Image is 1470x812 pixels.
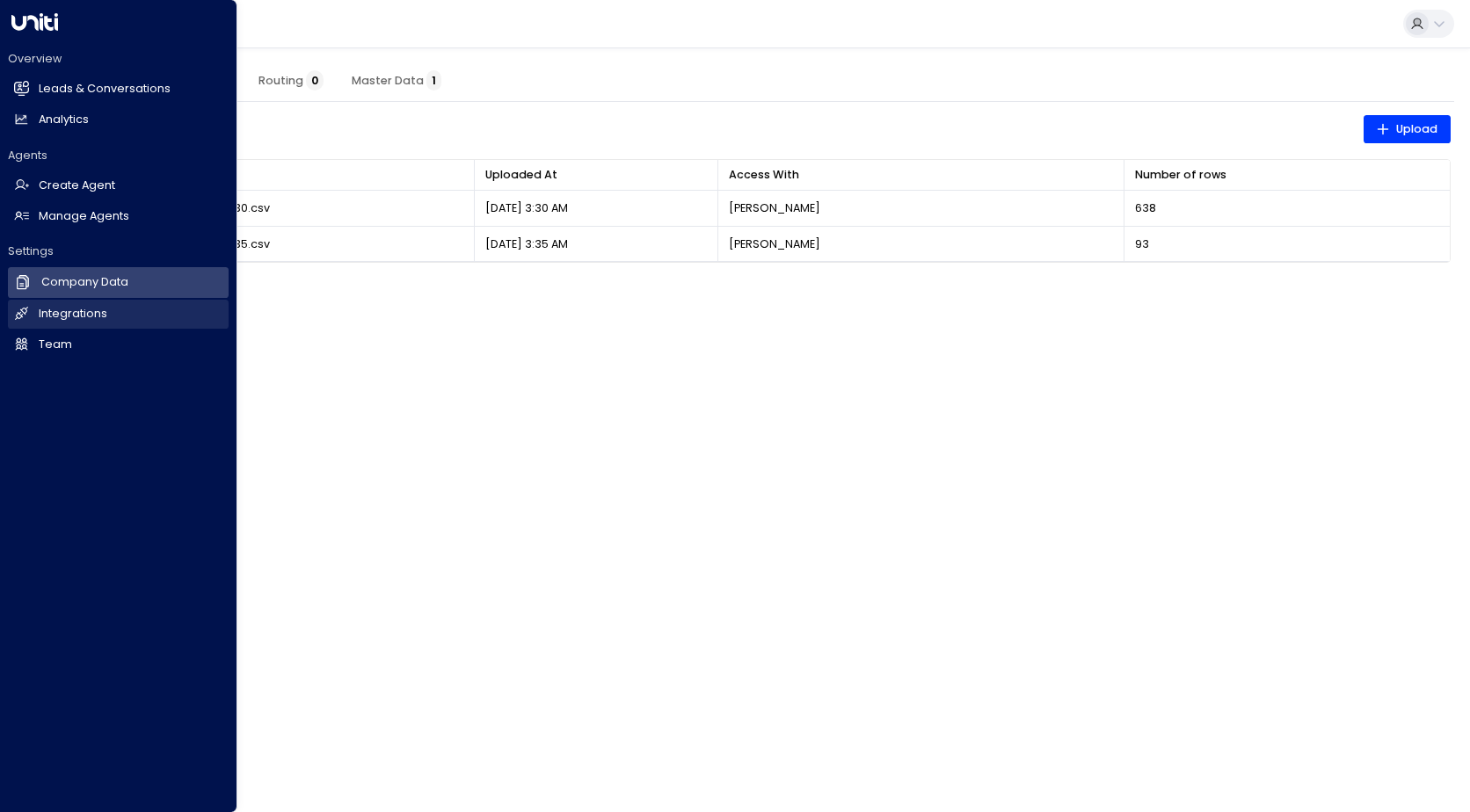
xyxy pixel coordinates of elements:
[39,112,89,128] h2: Analytics
[79,165,462,185] div: File Name
[258,74,324,88] span: Routing
[485,165,557,185] div: Uploaded At
[1376,120,1437,139] span: Upload
[39,81,171,98] h2: Leads & Conversations
[41,274,128,291] h2: Company Data
[8,51,229,67] h2: Overview
[39,208,129,225] h2: Manage Agents
[1135,236,1149,252] span: 93
[39,178,115,194] h2: Create Agent
[729,165,1112,185] div: Access With
[8,75,229,104] a: Leads & Conversations
[8,300,229,329] a: Integrations
[485,165,706,185] div: Uploaded At
[485,200,568,216] p: [DATE] 3:30 AM
[39,337,72,353] h2: Team
[39,306,107,323] h2: Integrations
[729,200,820,216] p: [PERSON_NAME]
[8,267,229,297] a: Company Data
[8,243,229,259] h2: Settings
[306,70,324,91] span: 0
[8,202,229,231] a: Manage Agents
[1135,165,1437,185] div: Number of rows
[426,70,441,91] span: 1
[1135,165,1226,185] div: Number of rows
[352,74,441,88] span: Master Data
[1135,200,1156,216] span: 638
[8,105,229,134] a: Analytics
[8,171,229,200] a: Create Agent
[485,236,568,252] p: [DATE] 3:35 AM
[1364,115,1451,143] button: Upload
[8,330,229,359] a: Team
[8,148,229,163] h2: Agents
[729,236,820,252] p: [PERSON_NAME]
